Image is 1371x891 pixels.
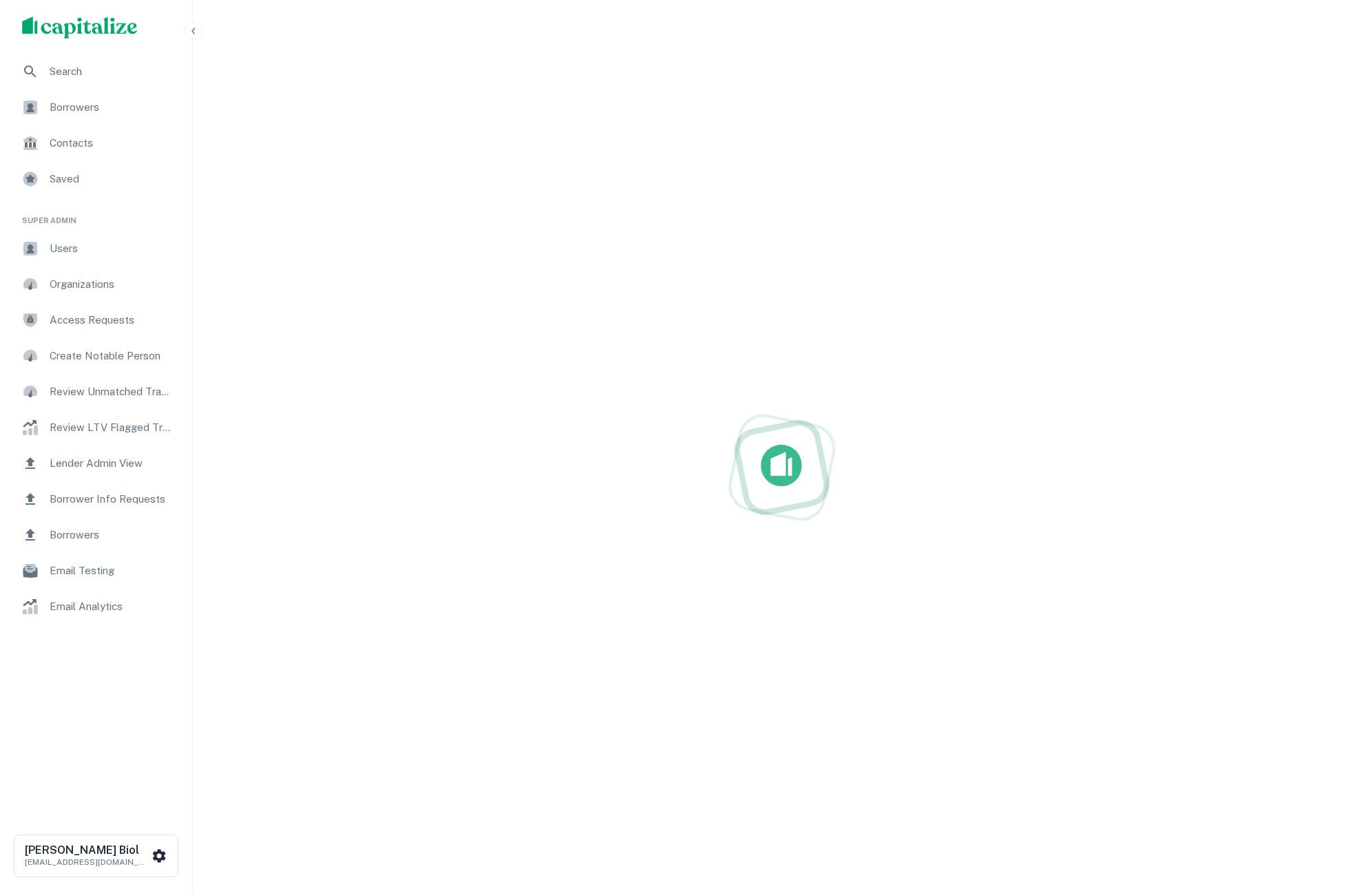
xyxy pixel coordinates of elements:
[11,198,181,232] li: Super Admin
[50,348,173,364] span: Create Notable Person
[50,99,173,116] span: Borrowers
[50,419,173,436] span: Review LTV Flagged Transactions
[11,339,181,373] a: Create Notable Person
[50,276,173,293] span: Organizations
[50,63,173,80] span: Search
[50,171,173,187] span: Saved
[11,127,181,160] a: Contacts
[50,135,173,151] span: Contacts
[50,240,173,257] span: Users
[25,856,149,868] p: [EMAIL_ADDRESS][DOMAIN_NAME]
[11,483,181,516] a: Borrower Info Requests
[22,17,138,39] img: capitalize-logo.png
[50,455,173,472] span: Lender Admin View
[50,527,173,543] span: Borrowers
[11,232,181,265] a: Users
[14,835,178,877] button: [PERSON_NAME] Biol[EMAIL_ADDRESS][DOMAIN_NAME]
[11,304,181,337] a: Access Requests
[50,598,173,615] span: Email Analytics
[25,845,149,856] h6: [PERSON_NAME] Biol
[11,375,181,408] a: Review Unmatched Transactions
[11,411,181,444] a: Review LTV Flagged Transactions
[11,91,181,124] a: Borrowers
[11,447,181,480] a: Lender Admin View
[50,491,173,507] span: Borrower Info Requests
[11,518,181,552] a: Borrowers
[11,163,181,196] a: Saved
[11,554,181,587] a: Email Testing
[11,590,181,623] a: Email Analytics
[1302,781,1371,847] iframe: Chat Widget
[50,312,173,328] span: Access Requests
[11,268,181,301] a: Organizations
[11,55,181,88] a: Search
[50,384,173,400] span: Review Unmatched Transactions
[50,563,173,579] span: Email Testing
